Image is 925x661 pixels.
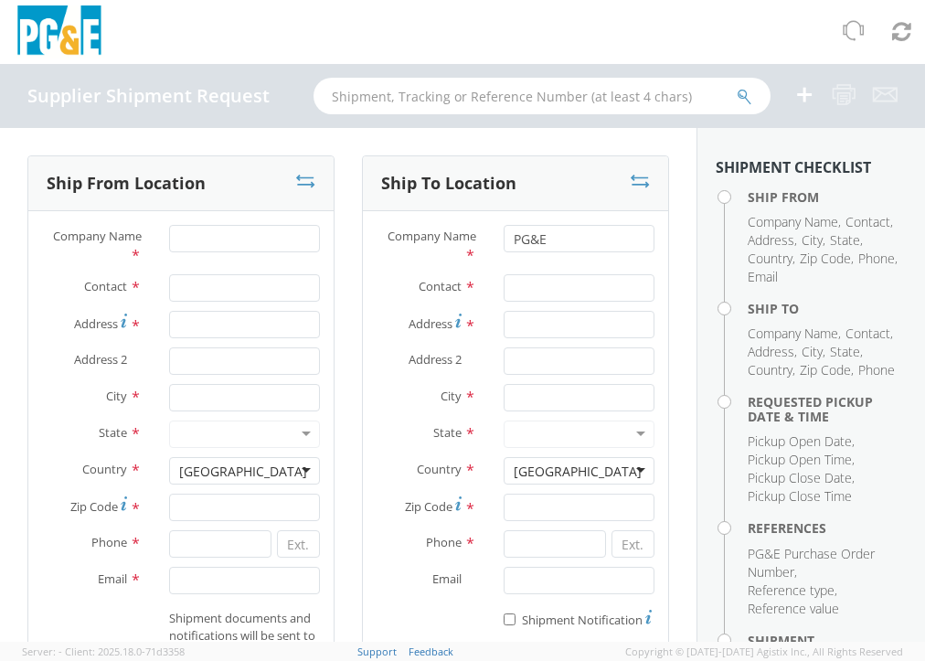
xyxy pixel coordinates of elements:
[748,432,852,450] span: Pickup Open Date
[830,231,863,250] li: ,
[800,250,854,268] li: ,
[504,613,516,625] input: Shipment Notification
[748,343,794,360] span: Address
[748,521,907,535] h4: References
[748,231,794,249] span: Address
[800,250,851,267] span: Zip Code
[748,432,855,451] li: ,
[748,302,907,315] h4: Ship To
[53,228,142,244] span: Company Name
[748,268,778,285] span: Email
[514,463,642,481] div: [GEOGRAPHIC_DATA]
[409,315,452,332] span: Address
[748,469,855,487] li: ,
[800,361,851,378] span: Zip Code
[748,325,841,343] li: ,
[179,463,307,481] div: [GEOGRAPHIC_DATA]
[748,487,852,505] span: Pickup Close Time
[74,351,127,368] span: Address 2
[748,325,838,342] span: Company Name
[169,607,320,661] label: Shipment documents and notifications will be sent to this email
[504,607,652,629] label: Shipment Notification
[426,534,462,550] span: Phone
[748,451,852,468] span: Pickup Open Time
[98,570,127,587] span: Email
[748,545,875,581] span: PG&E Purchase Order Number
[748,250,792,267] span: Country
[70,498,118,515] span: Zip Code
[748,469,852,486] span: Pickup Close Date
[858,250,895,267] span: Phone
[802,231,825,250] li: ,
[99,424,127,441] span: State
[748,600,839,617] span: Reference value
[106,388,127,404] span: City
[14,5,105,59] img: pge-logo-06675f144f4cfa6a6814.png
[830,343,860,360] span: State
[748,361,792,378] span: Country
[91,534,127,550] span: Phone
[748,343,797,361] li: ,
[802,343,823,360] span: City
[277,530,320,558] input: Ext.
[22,645,62,658] span: Server: -
[830,343,863,361] li: ,
[74,315,118,332] span: Address
[409,645,453,658] a: Feedback
[845,325,893,343] li: ,
[748,190,907,204] h4: Ship From
[405,498,452,515] span: Zip Code
[748,213,841,231] li: ,
[388,228,476,244] span: Company Name
[357,645,397,658] a: Support
[381,175,516,193] h3: Ship To Location
[441,388,462,404] span: City
[419,278,462,294] span: Contact
[314,78,771,114] input: Shipment, Tracking or Reference Number (at least 4 chars)
[748,213,838,230] span: Company Name
[65,645,185,658] span: Client: 2025.18.0-71d3358
[802,343,825,361] li: ,
[800,361,854,379] li: ,
[845,213,893,231] li: ,
[858,361,895,378] span: Phone
[748,231,797,250] li: ,
[748,361,795,379] li: ,
[716,157,871,177] strong: Shipment Checklist
[748,581,837,600] li: ,
[47,175,206,193] h3: Ship From Location
[748,581,835,599] span: Reference type
[748,545,902,581] li: ,
[417,461,462,477] span: Country
[433,424,462,441] span: State
[802,231,823,249] span: City
[748,451,855,469] li: ,
[432,570,462,587] span: Email
[748,250,795,268] li: ,
[858,250,898,268] li: ,
[82,461,127,477] span: Country
[625,645,903,659] span: Copyright © [DATE]-[DATE] Agistix Inc., All Rights Reserved
[830,231,860,249] span: State
[845,213,890,230] span: Contact
[845,325,890,342] span: Contact
[611,530,654,558] input: Ext.
[84,278,127,294] span: Contact
[409,351,462,368] span: Address 2
[748,395,907,423] h4: Requested Pickup Date & Time
[27,86,270,106] h4: Supplier Shipment Request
